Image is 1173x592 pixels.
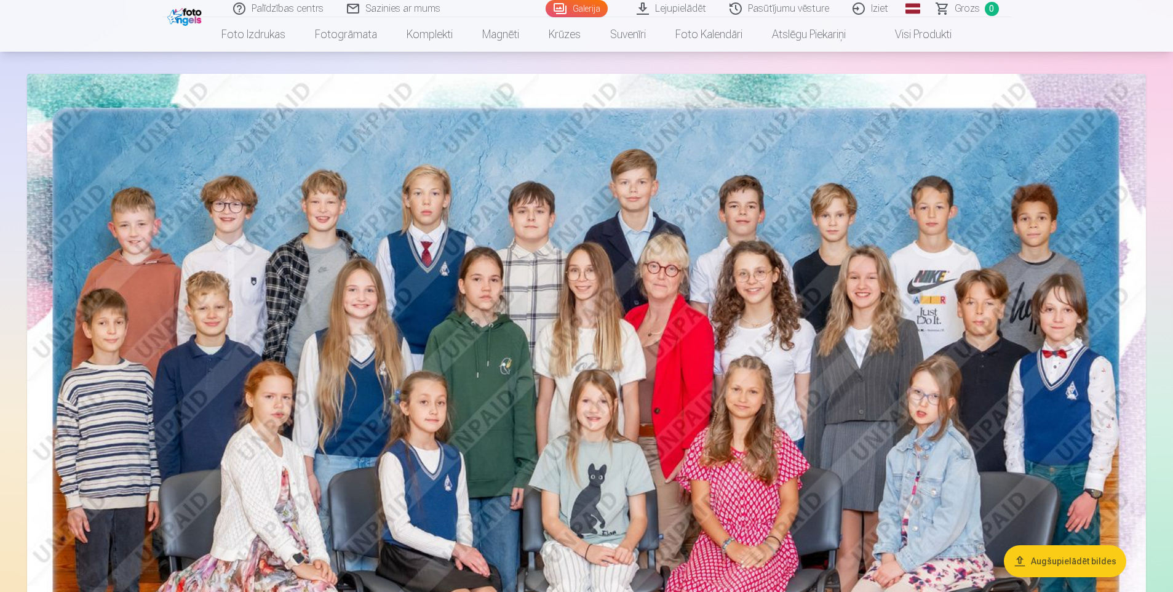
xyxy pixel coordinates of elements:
a: Suvenīri [595,17,661,52]
a: Fotogrāmata [300,17,392,52]
span: 0 [985,2,999,16]
a: Atslēgu piekariņi [757,17,861,52]
img: /fa1 [167,5,205,26]
a: Foto izdrukas [207,17,300,52]
span: Grozs [955,1,980,16]
button: Augšupielādēt bildes [1004,545,1126,577]
a: Magnēti [467,17,534,52]
a: Visi produkti [861,17,966,52]
a: Krūzes [534,17,595,52]
a: Komplekti [392,17,467,52]
a: Foto kalendāri [661,17,757,52]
